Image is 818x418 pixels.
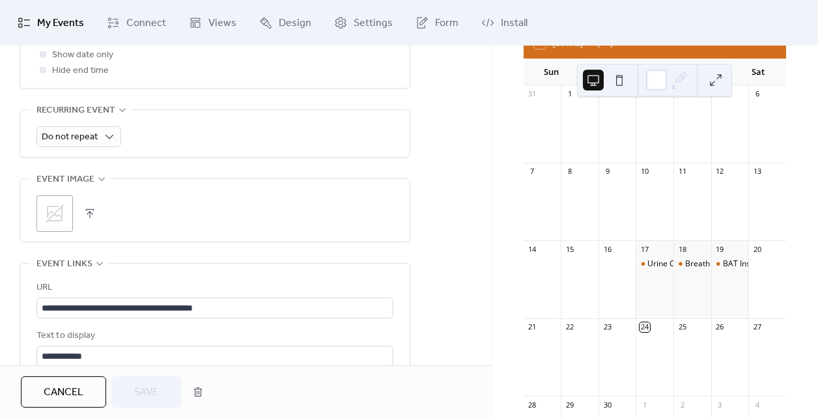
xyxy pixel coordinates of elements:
div: 23 [602,322,612,332]
a: Settings [324,5,402,40]
a: Install [472,5,537,40]
div: 29 [565,400,574,410]
div: 1 [565,89,574,99]
div: Sat [741,59,776,85]
div: 9 [602,167,612,176]
div: 20 [752,244,762,254]
span: Views [208,16,236,31]
div: Breath Alcohol Technician (BAT) Training [673,258,711,270]
a: My Events [8,5,94,40]
span: My Events [37,16,84,31]
span: Cancel [44,385,83,400]
div: 10 [640,167,649,176]
button: Cancel [21,376,106,408]
div: 17 [640,244,649,254]
div: 3 [715,400,725,410]
div: 18 [677,244,687,254]
div: 28 [528,400,537,410]
div: Urine Collection Training [647,258,737,270]
div: 14 [528,244,537,254]
div: Fri [707,59,741,85]
div: Thu [672,59,707,85]
div: 5 [715,89,725,99]
div: 25 [677,322,687,332]
div: Tue [603,59,638,85]
div: 11 [677,167,687,176]
div: 13 [752,167,762,176]
div: Text to display [36,328,391,344]
span: Connect [126,16,166,31]
div: 24 [640,322,649,332]
div: 19 [715,244,725,254]
div: 26 [715,322,725,332]
div: 8 [565,167,574,176]
div: 4 [677,89,687,99]
div: 7 [528,167,537,176]
div: 2 [602,89,612,99]
span: Settings [354,16,393,31]
div: BAT Instructor Training [723,258,807,270]
a: Form [406,5,468,40]
div: URL [36,280,391,296]
div: 16 [602,244,612,254]
div: 4 [752,400,762,410]
a: Views [179,5,246,40]
div: 15 [565,244,574,254]
span: Event links [36,257,92,272]
div: BAT Instructor Training [711,258,749,270]
div: Sun [534,59,569,85]
div: 2 [677,400,687,410]
div: 6 [752,89,762,99]
div: Urine Collection Training [636,258,673,270]
span: Do not repeat [42,128,98,146]
div: Mon [569,59,603,85]
span: Hide end time [52,63,109,79]
div: 1 [640,400,649,410]
span: Design [279,16,311,31]
div: 12 [715,167,725,176]
div: 30 [602,400,612,410]
span: Event image [36,172,94,188]
a: Design [249,5,321,40]
div: 21 [528,322,537,332]
div: 22 [565,322,574,332]
span: Show date only [52,48,113,63]
div: 31 [528,89,537,99]
div: Wed [638,59,672,85]
a: Connect [97,5,176,40]
span: Install [501,16,528,31]
span: Recurring event [36,103,115,118]
div: 27 [752,322,762,332]
div: 3 [640,89,649,99]
div: ; [36,195,73,232]
span: Form [435,16,458,31]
